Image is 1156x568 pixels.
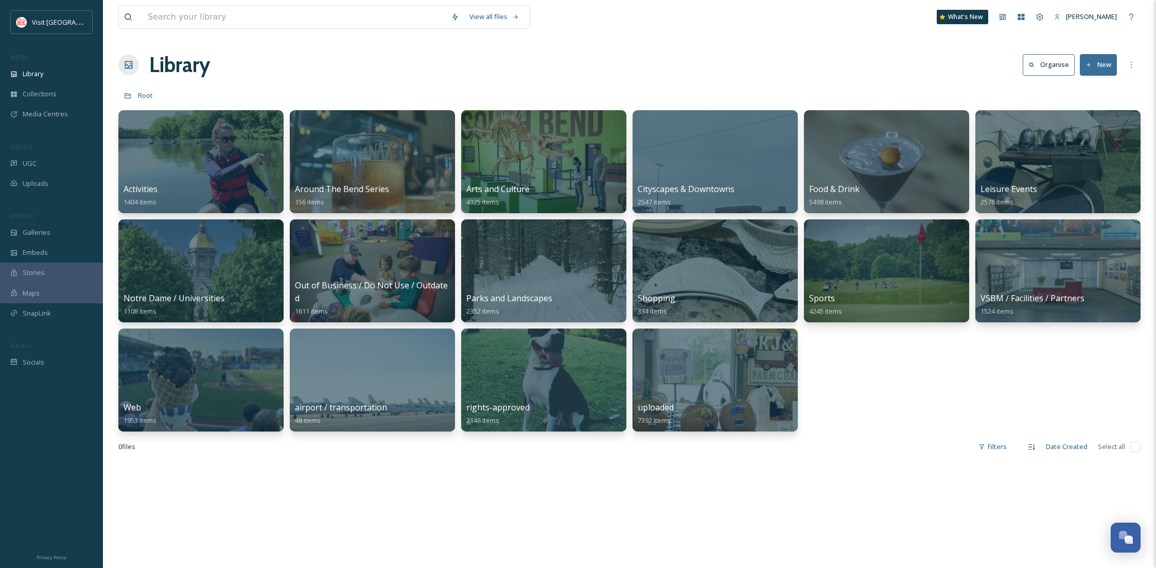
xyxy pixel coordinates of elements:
span: 7392 items [638,416,671,425]
a: rights-approved2146 items [466,403,530,425]
button: New [1080,54,1117,75]
span: Parks and Landscapes [466,292,552,304]
span: COLLECT [10,143,32,150]
span: Leisure Events [980,183,1037,195]
a: Cityscapes & Downtowns2547 items [638,184,734,206]
span: Root [138,91,153,100]
span: SnapLink [23,308,51,318]
span: MEDIA [10,53,28,61]
span: WIDGETS [10,212,34,219]
span: Privacy Policy [37,554,66,561]
a: airport / transportation48 items [295,403,387,425]
a: Activities1404 items [124,184,157,206]
span: 1953 items [124,416,156,425]
span: 156 items [295,197,324,206]
span: 1524 items [980,306,1013,316]
span: 2547 items [638,197,671,206]
span: 0 file s [118,442,135,452]
img: vsbm-stackedMISH_CMYKlogo2017.jpg [16,17,27,27]
a: View all files [464,7,524,27]
a: Library [149,49,210,80]
span: Library [23,69,43,79]
a: Privacy Policy [37,550,66,563]
span: Shopping [638,292,675,304]
span: Notre Dame / Universities [124,292,224,304]
span: UGC [23,159,37,168]
a: [PERSON_NAME] [1049,7,1122,27]
span: 4245 items [809,306,842,316]
span: 334 items [638,306,667,316]
span: Food & Drink [809,183,860,195]
span: Web [124,402,141,413]
span: 1404 items [124,197,156,206]
a: Root [138,89,153,101]
a: Out of Business / Do Not Use / Outdated1611 items [295,281,448,316]
a: VSBM / Facilities / Partners1524 items [980,294,1084,316]
a: Web1953 items [124,403,156,425]
span: Around The Bend Series [295,183,389,195]
a: Organise [1023,54,1080,75]
span: Stories [23,268,45,278]
a: Sports4245 items [809,294,842,316]
button: Open Chat [1111,523,1141,553]
button: Organise [1023,54,1075,75]
span: Embeds [23,248,48,257]
span: 2146 items [466,416,499,425]
span: VSBM / Facilities / Partners [980,292,1084,304]
span: Collections [23,89,57,99]
span: 1108 items [124,306,156,316]
span: Cityscapes & Downtowns [638,183,734,195]
span: Select all [1098,442,1125,452]
span: 5498 items [809,197,842,206]
span: Activities [124,183,157,195]
a: Parks and Landscapes2352 items [466,294,552,316]
span: SOCIALS [10,341,31,349]
span: Media Centres [23,109,68,119]
span: airport / transportation [295,402,387,413]
input: Search your library [143,6,446,28]
div: Filters [973,437,1012,457]
span: Maps [23,288,40,298]
span: [PERSON_NAME] [1066,12,1117,21]
span: Galleries [23,228,50,237]
span: 2352 items [466,306,499,316]
span: Uploads [23,179,48,188]
div: Date Created [1041,437,1093,457]
a: Leisure Events2576 items [980,184,1037,206]
a: uploaded7392 items [638,403,674,425]
span: Out of Business / Do Not Use / Outdated [295,280,448,304]
span: Visit [GEOGRAPHIC_DATA] [32,17,112,27]
span: 1611 items [295,306,328,316]
span: Socials [23,357,44,367]
span: 2576 items [980,197,1013,206]
span: Sports [809,292,835,304]
span: uploaded [638,402,674,413]
a: Shopping334 items [638,294,675,316]
a: Notre Dame / Universities1108 items [124,294,224,316]
a: Around The Bend Series156 items [295,184,389,206]
span: rights-approved [466,402,530,413]
span: 4325 items [466,197,499,206]
a: What's New [937,10,988,24]
span: 48 items [295,416,321,425]
a: Food & Drink5498 items [809,184,860,206]
span: Arts and Culture [466,183,530,195]
a: Arts and Culture4325 items [466,184,530,206]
